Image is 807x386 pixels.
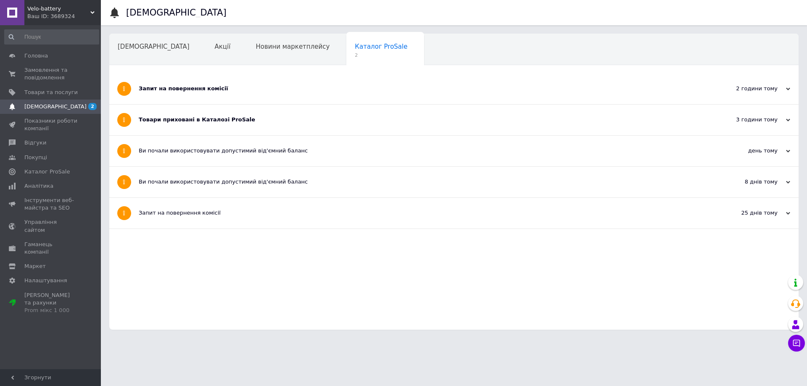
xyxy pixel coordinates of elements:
[118,43,190,50] span: [DEMOGRAPHIC_DATA]
[24,197,78,212] span: Інструменти веб-майстра та SEO
[706,209,790,217] div: 25 днів тому
[24,52,48,60] span: Головна
[355,52,407,58] span: 2
[88,103,97,110] span: 2
[126,8,227,18] h1: [DEMOGRAPHIC_DATA]
[139,85,706,92] div: Запит на повернення комісії
[24,168,70,176] span: Каталог ProSale
[24,103,87,110] span: [DEMOGRAPHIC_DATA]
[24,263,46,270] span: Маркет
[788,335,805,352] button: Чат з покупцем
[24,66,78,81] span: Замовлення та повідомлення
[215,43,231,50] span: Акції
[139,178,706,186] div: Ви почали використовувати допустимий від'ємний баланс
[24,277,67,284] span: Налаштування
[24,307,78,314] div: Prom мікс 1 000
[4,29,99,45] input: Пошук
[24,154,47,161] span: Покупці
[24,89,78,96] span: Товари та послуги
[24,291,78,315] span: [PERSON_NAME] та рахунки
[24,139,46,147] span: Відгуки
[706,85,790,92] div: 2 години тому
[256,43,330,50] span: Новини маркетплейсу
[355,43,407,50] span: Каталог ProSale
[706,147,790,155] div: день тому
[27,5,90,13] span: Velo-battery
[706,116,790,123] div: 3 години тому
[24,182,53,190] span: Аналітика
[139,147,706,155] div: Ви почали використовувати допустимий від'ємний баланс
[139,209,706,217] div: Запит на повернення комісії
[27,13,101,20] div: Ваш ID: 3689324
[24,241,78,256] span: Гаманець компанії
[24,117,78,132] span: Показники роботи компанії
[24,218,78,234] span: Управління сайтом
[139,116,706,123] div: Товари приховані в Каталозі ProSale
[706,178,790,186] div: 8 днів тому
